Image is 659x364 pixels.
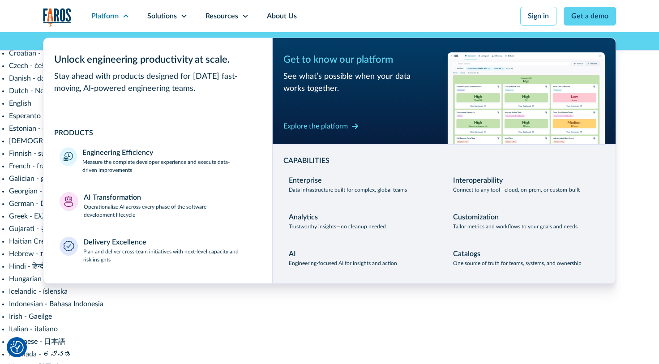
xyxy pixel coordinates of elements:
[9,62,57,69] a: Czech - čeština
[289,248,296,259] div: AI
[9,100,31,107] a: English
[453,259,582,267] p: One source of truth for teams, systems, and ownership
[448,170,605,199] a: InteroperabilityConnect to any tool—cloud, on-prem, or custom-built
[82,158,256,174] p: Measure the complete developer experience and execute data-driven improvements
[9,150,57,157] a: Finnish - suomi
[10,341,24,354] img: Revisit consent button
[453,248,480,259] div: Catalogs
[43,32,616,284] nav: Platform
[54,52,261,67] div: Unlock engineering productivity at scale.
[453,223,578,231] p: Tailor metrics and workflows to your goals and needs
[83,248,257,264] p: Plan and deliver cross-team initiatives with next-level capacity and risk insights
[9,125,57,132] a: Estonian - eesti
[9,87,71,94] a: Dutch - Nederlands
[448,52,605,144] img: Workflow productivity trends heatmap chart
[9,288,68,295] a: Icelandic - íslenska
[283,170,441,199] a: EnterpriseData infrastructure built for complex, global teams
[9,238,105,245] a: Haitian Creole - kreyòl ayisyen
[91,11,119,21] div: Platform
[453,212,499,223] div: Customization
[9,225,65,232] a: Gujarati - ગુજરાતી
[289,212,318,223] div: Analytics
[9,325,58,333] a: Italian - italiano
[9,163,62,170] a: French - français
[205,11,238,21] div: Resources
[564,7,616,26] a: Get a demo
[283,52,441,67] div: Get to know our platform
[54,142,261,180] a: Engineering EfficiencyMeasure the complete developer experience and execute data-driven improvements
[9,338,65,345] a: Japanese - 日本語
[43,8,72,26] img: Logo of the analytics and reporting company Faros.
[9,300,103,308] a: Indonesian - Bahasa Indonesia
[9,250,60,257] a: Hebrew - ‎‫עברית‬‎
[9,112,78,120] a: Esperanto - esperanto
[9,313,52,320] a: Irish - Gaeilge
[283,243,441,273] a: AIEngineering-focused AI for insights and action
[10,341,24,354] button: Cookie Settings
[9,175,61,182] a: Galician - galego
[453,186,580,194] p: Connect to any tool—cloud, on-prem, or custom-built
[84,192,141,203] div: AI Transformation
[9,188,77,195] a: Georgian - ქართული
[54,231,261,269] a: Delivery ExcellencePlan and deliver cross-team initiatives with next-level capacity and risk insi...
[43,8,72,26] a: home
[147,11,177,21] div: Solutions
[9,137,89,145] a: [DEMOGRAPHIC_DATA]
[520,7,556,26] a: Sign in
[84,203,257,219] p: Operationalize AI across every phase of the software development lifecycle
[82,147,153,158] div: Engineering Efficiency
[54,71,261,95] div: Stay ahead with products designed for [DATE] fast-moving, AI-powered engineering teams.
[289,259,397,267] p: Engineering-focused AI for insights and action
[9,275,71,283] a: Hungarian - magyar
[83,237,146,248] div: Delivery Excellence
[453,175,503,186] div: Interoperability
[448,206,605,236] a: CustomizationTailor metrics and workflows to your goals and needs
[283,206,441,236] a: AnalyticsTrustworthy insights—no cleanup needed
[54,128,261,138] div: PRODUCTS
[9,213,63,220] a: Greek - Ελληνικά
[289,175,322,186] div: Enterprise
[9,200,67,207] a: German - Deutsch
[9,50,68,57] a: Croatian - hrvatski
[448,243,605,273] a: CatalogsOne source of truth for teams, systems, and ownership
[9,263,45,270] a: Hindi - हिन्दी
[289,186,407,194] p: Data infrastructure built for complex, global teams
[289,223,386,231] p: Trustworthy insights—no cleanup needed
[9,351,72,358] a: Kannada - ಕನ್ನಡ
[283,155,605,166] div: CAPABILITIES
[54,187,261,224] a: AI TransformationOperationalize AI across every phase of the software development lifecycle
[9,75,56,82] a: Danish - dansk
[283,71,441,95] div: See what’s possible when your data works together.
[283,119,359,133] a: Explore the platform
[283,121,348,132] div: Explore the platform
